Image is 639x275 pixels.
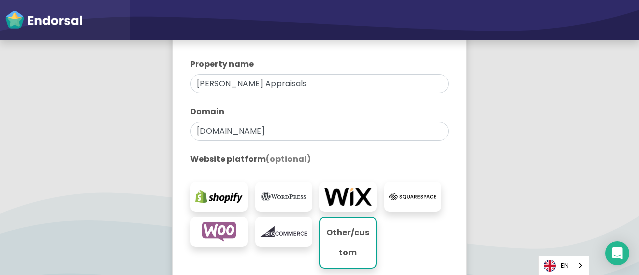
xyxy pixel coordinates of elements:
label: Website platform [190,153,449,165]
img: wordpress.org-logo.png [260,187,308,207]
div: Language [538,256,589,275]
aside: Language selected: English [538,256,589,275]
img: shopify.com-logo.png [195,187,243,207]
input: eg. websitename.com [190,122,449,141]
img: squarespace.com-logo.png [389,187,437,207]
span: (optional) [266,153,311,165]
label: Domain [190,106,449,118]
input: eg. My Website [190,74,449,93]
p: Other/custom [325,223,371,263]
img: endorsal-logo-white@2x.png [5,10,83,30]
img: woocommerce.com-logo.png [195,222,243,242]
img: wix.com-logo.png [324,187,372,207]
div: Open Intercom Messenger [605,241,629,265]
label: Property name [190,58,449,70]
img: bigcommerce.com-logo.png [260,222,308,242]
a: EN [539,256,589,275]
